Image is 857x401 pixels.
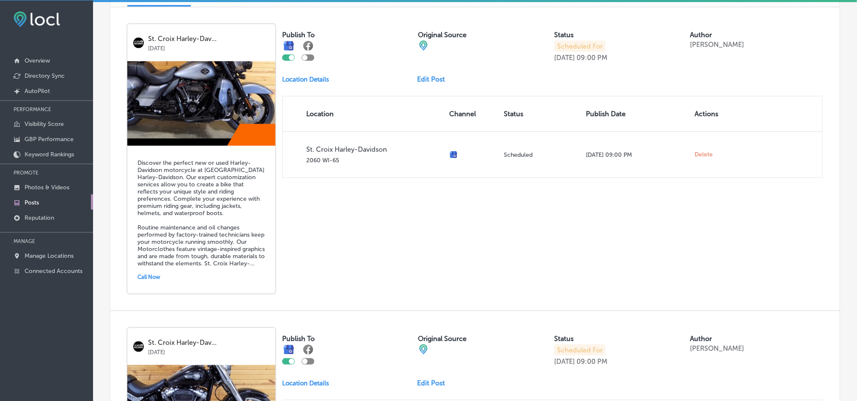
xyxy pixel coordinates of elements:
[127,61,275,146] img: 8a7d8f65-fafc-421f-81c6-fa9ece2768e9St-Croix-Harley-Davidson10.png
[446,96,501,131] th: Channel
[554,41,606,52] p: Scheduled For
[554,357,575,366] p: [DATE]
[25,252,74,259] p: Manage Locations
[501,96,582,131] th: Status
[418,75,452,83] a: Edit Post
[418,344,428,355] img: cba84b02adce74ede1fb4a8549a95eca.png
[554,335,574,343] label: Status
[692,96,735,131] th: Actions
[148,43,269,52] p: [DATE]
[148,339,269,346] p: St. Croix Harley-Dav...
[418,31,467,39] label: Original Source
[25,87,50,95] p: AutoPilot
[283,96,446,131] th: Location
[554,344,606,356] p: Scheduled For
[418,335,467,343] label: Original Source
[282,335,315,343] label: Publish To
[690,41,744,49] p: [PERSON_NAME]
[133,38,144,48] img: logo
[25,199,39,206] p: Posts
[690,344,744,352] p: [PERSON_NAME]
[306,157,443,164] p: 2060 WI-65
[586,151,688,158] p: [DATE] 09:00 PM
[306,145,443,153] p: St. Croix Harley-Davidson
[282,379,329,387] p: Location Details
[25,214,54,221] p: Reputation
[137,159,265,267] h5: Discover the perfect new or used Harley-Davidson motorcycle at [GEOGRAPHIC_DATA] Harley-Davidson....
[282,76,329,83] p: Location Details
[554,31,574,39] label: Status
[14,11,60,27] img: fda3e92497d09a02dc62c9cd864e3231.png
[504,151,579,158] p: Scheduled
[25,136,74,143] p: GBP Performance
[282,31,315,39] label: Publish To
[25,267,82,275] p: Connected Accounts
[577,357,607,366] p: 09:00 PM
[690,31,712,39] label: Author
[577,54,607,62] p: 09:00 PM
[418,41,428,51] img: cba84b02adce74ede1fb4a8549a95eca.png
[148,35,269,43] p: St. Croix Harley-Dav...
[25,72,65,79] p: Directory Sync
[25,184,69,191] p: Photos & Videos
[25,120,64,128] p: Visibility Score
[133,341,144,352] img: logo
[25,57,50,64] p: Overview
[582,96,692,131] th: Publish Date
[554,54,575,62] p: [DATE]
[418,379,452,387] a: Edit Post
[148,346,269,355] p: [DATE]
[690,335,712,343] label: Author
[695,151,713,158] span: Delete
[25,151,74,158] p: Keyword Rankings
